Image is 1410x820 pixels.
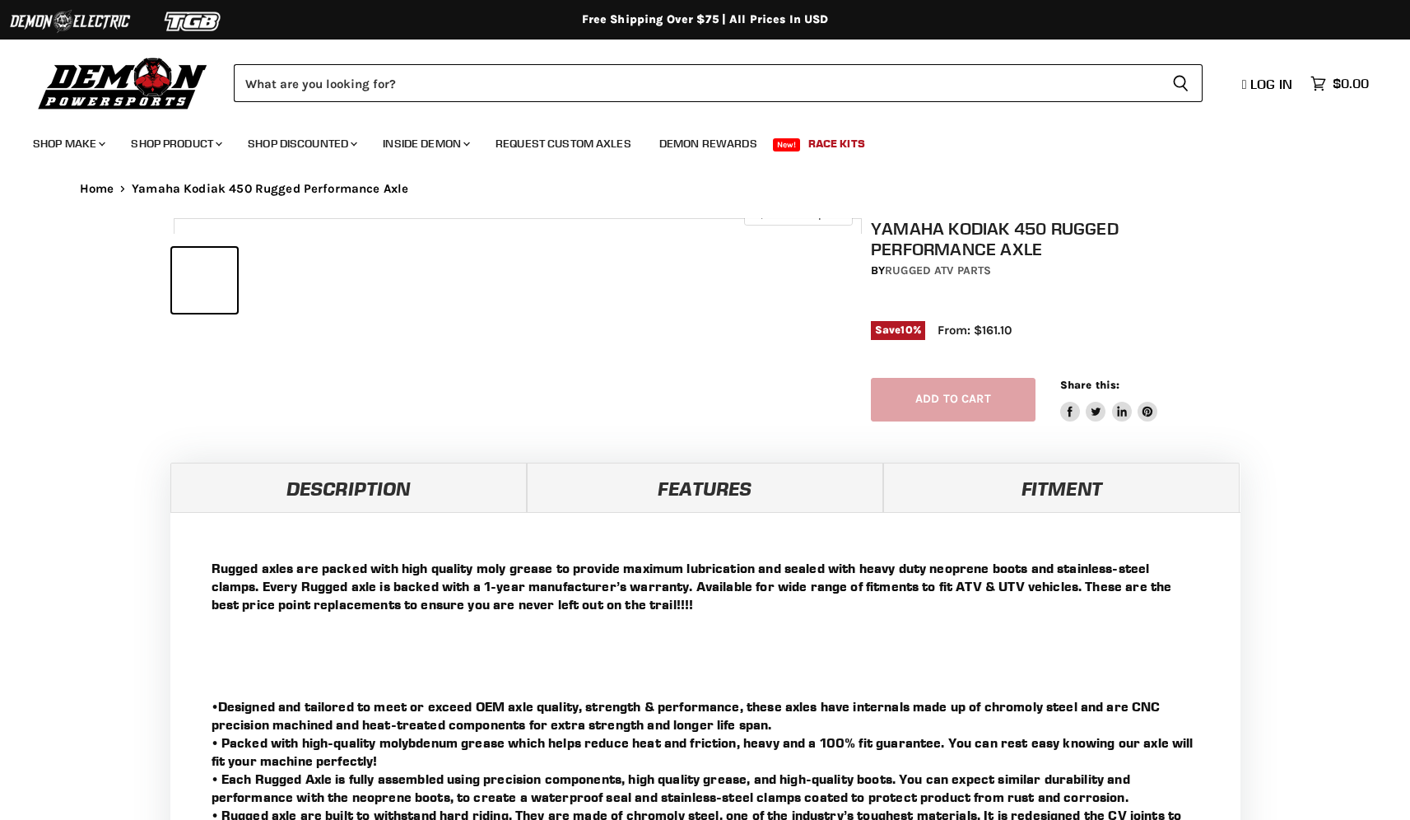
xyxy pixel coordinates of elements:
span: New! [773,138,801,151]
img: Demon Powersports [33,54,213,112]
span: Log in [1250,76,1292,92]
ul: Main menu [21,120,1365,161]
span: Yamaha Kodiak 450 Rugged Performance Axle [132,182,408,196]
img: TGB Logo 2 [132,6,255,37]
a: Home [80,182,114,196]
a: Shop Make [21,127,115,161]
button: IMAGE thumbnail [172,248,237,313]
span: Save % [871,321,925,339]
span: From: $161.10 [938,323,1012,338]
span: Share this: [1060,379,1119,391]
h1: Yamaha Kodiak 450 Rugged Performance Axle [871,218,1246,259]
form: Product [234,64,1203,102]
span: Click to expand [752,207,844,220]
img: Demon Electric Logo 2 [8,6,132,37]
a: Inside Demon [370,127,480,161]
input: Search [234,64,1159,102]
a: Features [527,463,883,512]
button: IMAGE thumbnail [312,248,377,313]
a: Description [170,463,527,512]
a: Log in [1235,77,1302,91]
a: Fitment [883,463,1240,512]
span: 10 [900,324,912,336]
a: Race Kits [796,127,877,161]
aside: Share this: [1060,378,1158,422]
a: Shop Product [119,127,232,161]
button: Search [1159,64,1203,102]
a: $0.00 [1302,72,1377,96]
a: Shop Discounted [235,127,367,161]
div: by [871,262,1246,280]
a: Request Custom Axles [483,127,644,161]
span: $0.00 [1333,76,1369,91]
p: Rugged axles are packed with high quality moly grease to provide maximum lubrication and sealed w... [212,559,1199,613]
a: Rugged ATV Parts [885,263,991,277]
div: Free Shipping Over $75 | All Prices In USD [47,12,1364,27]
button: IMAGE thumbnail [242,248,307,313]
nav: Breadcrumbs [47,182,1364,196]
a: Demon Rewards [647,127,770,161]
